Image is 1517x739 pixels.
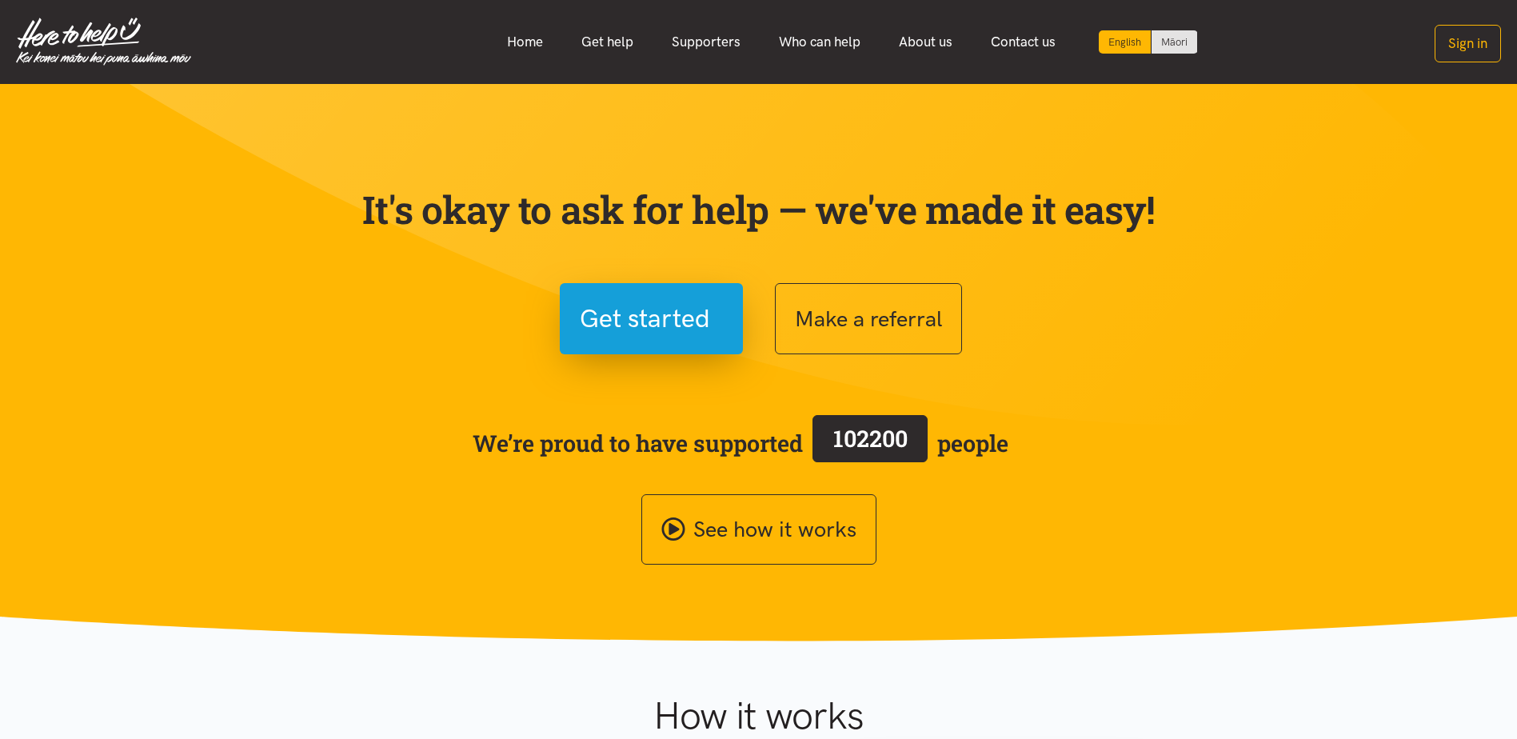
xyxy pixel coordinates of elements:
[972,25,1075,59] a: Contact us
[803,412,937,474] a: 102200
[641,494,876,565] a: See how it works
[760,25,880,59] a: Who can help
[1435,25,1501,62] button: Sign in
[488,25,562,59] a: Home
[1099,30,1152,54] div: Current language
[562,25,653,59] a: Get help
[1152,30,1197,54] a: Switch to Te Reo Māori
[833,423,908,453] span: 102200
[1099,30,1198,54] div: Language toggle
[473,412,1008,474] span: We’re proud to have supported people
[580,298,710,339] span: Get started
[359,186,1159,233] p: It's okay to ask for help — we've made it easy!
[497,693,1020,739] h1: How it works
[880,25,972,59] a: About us
[560,283,743,354] button: Get started
[16,18,191,66] img: Home
[775,283,962,354] button: Make a referral
[653,25,760,59] a: Supporters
